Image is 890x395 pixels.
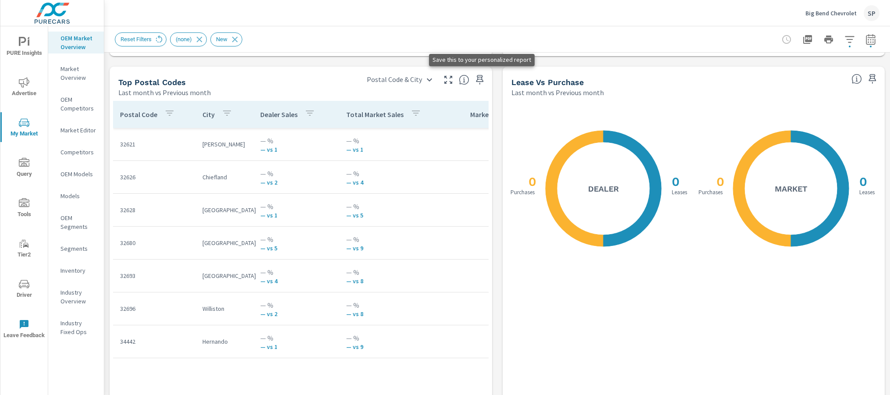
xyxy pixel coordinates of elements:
span: Driver [3,279,45,300]
button: Print Report [820,31,837,48]
p: — vs 5 [260,245,332,252]
h5: Market [775,184,807,194]
p: — vs 4 [260,278,332,285]
p: — % [260,201,332,212]
div: Inventory [48,264,104,277]
span: Advertise [3,77,45,99]
p: 32628 [120,206,188,214]
span: Tools [3,198,45,220]
div: SP [864,5,879,21]
p: — % [346,300,439,310]
div: Models [48,189,104,203]
p: Last month vs Previous month [511,87,604,98]
span: Save this to your personalized report [865,72,879,86]
p: — vs 1 [346,146,439,153]
p: Total Market Sales [346,110,404,119]
p: — vs 2 [260,310,332,317]
p: 32680 [120,238,188,247]
div: OEM Models [48,167,104,181]
span: (none) [170,36,197,43]
p: — % [260,168,332,179]
div: Market Editor [48,124,104,137]
h2: 0 [858,174,867,189]
p: [GEOGRAPHIC_DATA] [202,238,246,247]
p: Market Editor [60,126,97,135]
p: Chiefland [202,173,246,181]
span: Reset Filters [115,36,157,43]
span: New [211,36,233,43]
p: Industry Fixed Ops [60,319,97,336]
p: Dealer Sales [260,110,298,119]
div: OEM Market Overview [48,32,104,53]
p: OEM Competitors [60,95,97,113]
div: OEM Segments [48,211,104,233]
p: 34442 [120,337,188,346]
p: OEM Market Overview [60,34,97,51]
p: 32626 [120,173,188,181]
div: Reset Filters [115,32,167,46]
p: Leases [858,189,876,195]
p: Purchases [697,189,724,195]
p: — % [260,234,332,245]
p: — % [346,267,439,278]
div: Competitors [48,146,104,159]
p: [PERSON_NAME] [202,140,246,149]
button: Select Date Range [862,31,879,48]
p: — vs 8 [346,310,439,317]
p: Postal Code [120,110,157,119]
p: — vs 1 [260,343,332,350]
h5: Dealer [588,184,619,194]
p: OEM Models [60,170,97,178]
p: OEM Segments [60,214,97,231]
div: Segments [48,242,104,255]
p: — vs 8 [346,278,439,285]
span: Leave Feedback [3,319,45,341]
p: City [202,110,215,119]
p: — % [346,234,439,245]
p: Models [60,192,97,200]
p: 32621 [120,140,188,149]
p: 32696 [120,304,188,313]
p: Segments [60,244,97,253]
h5: Lease vs Purchase [511,78,584,87]
span: My Market [3,117,45,139]
p: Leases [670,189,689,195]
div: New [210,32,242,46]
p: — % [260,135,332,146]
p: 32693 [120,271,188,280]
div: Postal Code & City [362,72,438,87]
p: — vs 4 [346,179,439,186]
p: — % [346,201,439,212]
span: PURE Insights [3,37,45,58]
p: — vs 1 [260,212,332,219]
span: Tier2 [3,238,45,260]
p: [GEOGRAPHIC_DATA] [202,206,246,214]
p: Williston [202,304,246,313]
p: — vs 1 [260,146,332,153]
p: — vs 2 [260,179,332,186]
p: Market Share [470,110,511,119]
div: Industry Fixed Ops [48,317,104,338]
h2: 0 [527,174,536,189]
span: Query [3,158,45,179]
p: Industry Overview [60,288,97,306]
p: — % [346,333,439,343]
button: Apply Filters [841,31,858,48]
p: — vs 9 [346,245,439,252]
p: — % [260,333,332,343]
p: — vs 9 [346,343,439,350]
h5: Top Postal Codes [118,78,186,87]
h2: 0 [715,174,724,189]
div: Industry Overview [48,286,104,308]
p: Hernando [202,337,246,346]
p: — % [260,267,332,278]
div: (none) [170,32,207,46]
button: "Export Report to PDF" [799,31,816,48]
div: Market Overview [48,62,104,84]
p: Market Overview [60,64,97,82]
p: [GEOGRAPHIC_DATA] [202,271,246,280]
p: — % [260,300,332,310]
p: Competitors [60,148,97,157]
p: Last month vs Previous month [118,87,211,98]
span: Understand how shoppers are deciding to purchase vehicles. Sales data is based off market registr... [851,74,862,84]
